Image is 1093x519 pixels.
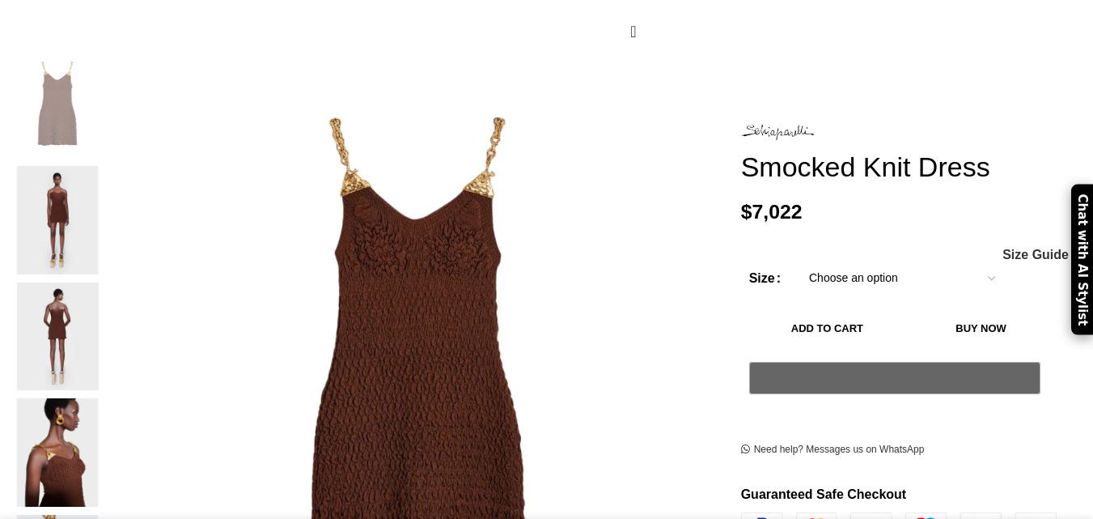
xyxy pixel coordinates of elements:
[8,283,107,391] img: Schiaparelli gown
[741,443,925,456] a: Need help? Messages us on WhatsApp
[741,200,803,222] bdi: 7,022
[8,166,107,274] img: Schiaparelli dress
[8,398,107,507] img: Schiaparelli designer
[746,403,1044,410] iframe: Secure express checkout frame
[741,125,814,140] img: Schiaparelli
[749,362,1040,394] button: Pay with GPay
[741,151,1081,184] h1: Smocked Knit Dress
[741,487,907,501] strong: Guaranteed Safe Checkout
[749,268,781,289] label: Size
[1002,249,1069,262] a: Size Guide
[8,49,107,158] img: Schiaparelli Smocked Knit Dress99878 nobg
[741,200,752,222] span: $
[749,312,906,346] button: Add to cart
[913,312,1049,346] button: Buy now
